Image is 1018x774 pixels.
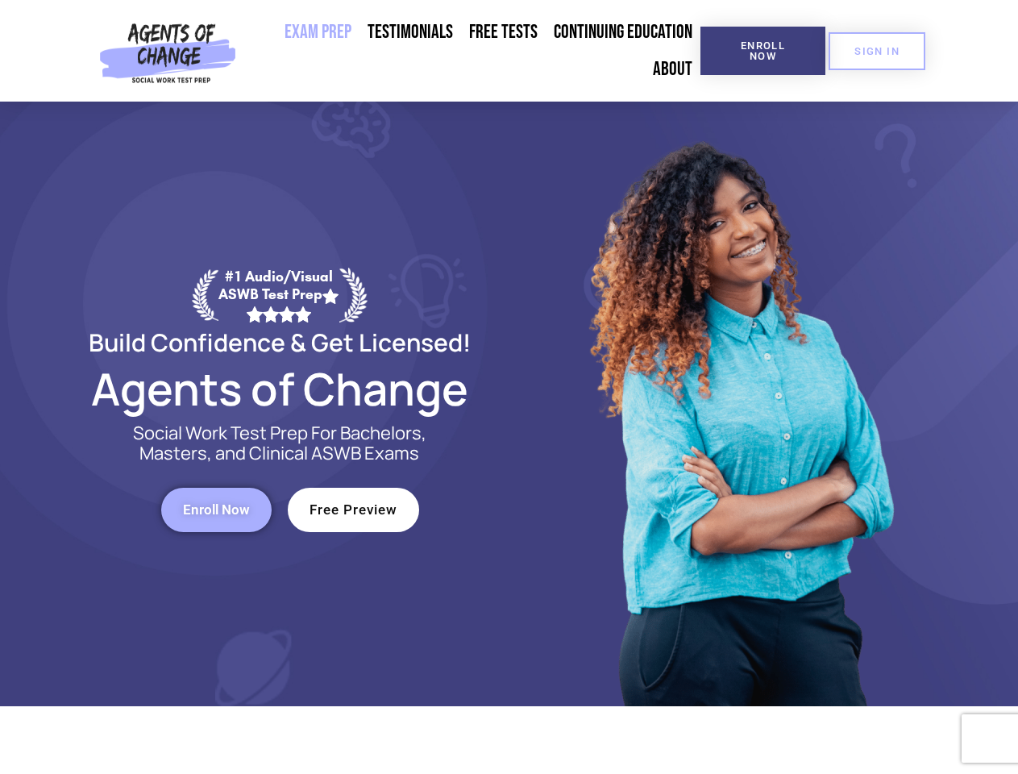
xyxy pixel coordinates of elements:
a: Exam Prep [276,14,359,51]
span: Enroll Now [183,503,250,517]
h2: Build Confidence & Get Licensed! [50,331,509,354]
a: Testimonials [359,14,461,51]
div: #1 Audio/Visual ASWB Test Prep [218,268,339,322]
a: About [645,51,700,88]
nav: Menu [243,14,700,88]
a: Enroll Now [161,488,272,532]
a: SIGN IN [829,32,925,70]
a: Free Preview [288,488,419,532]
h2: Agents of Change [50,370,509,407]
span: SIGN IN [854,46,900,56]
span: Enroll Now [726,40,800,61]
a: Free Tests [461,14,546,51]
p: Social Work Test Prep For Bachelors, Masters, and Clinical ASWB Exams [114,423,445,464]
a: Continuing Education [546,14,700,51]
span: Free Preview [310,503,397,517]
a: Enroll Now [700,27,825,75]
img: Website Image 1 (1) [578,102,900,706]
